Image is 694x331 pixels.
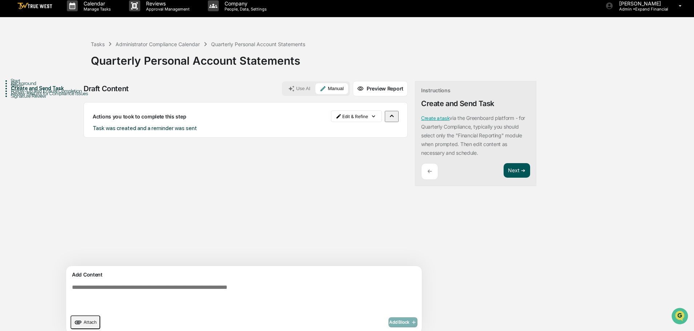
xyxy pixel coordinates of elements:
a: 🖐️Preclearance [4,89,50,102]
p: [PERSON_NAME] [613,0,668,7]
button: Next ➔ [504,163,530,178]
div: Background [11,80,91,86]
a: 🗄️Attestations [50,89,93,102]
p: Actions you took to complete this step [93,113,186,120]
span: Preclearance [15,92,47,99]
div: Follow-Up and Ensure Completion [11,88,91,94]
img: 1746055101610-c473b297-6a78-478c-a979-82029cc54cd1 [7,56,20,69]
button: upload document [70,315,100,329]
div: We're available if you need us! [25,63,92,69]
div: Create and Send Task [11,85,91,91]
p: Reviews [140,0,193,7]
div: Add Content [70,270,417,279]
p: Admin • Expand Financial [613,7,668,12]
span: Attestations [60,92,90,99]
p: Manage Tasks [78,7,114,12]
span: Data Lookup [15,105,46,113]
p: Approval Management [140,7,193,12]
div: Start [11,78,91,84]
p: via the Greenboard platform - for Quarterly Compliance, typically you should select only the "Fin... [421,115,525,156]
button: Manual [315,83,348,94]
button: Preview Report [353,81,408,96]
div: Tasks [91,41,105,47]
a: Powered byPylon [51,123,88,129]
iframe: Open customer support [671,307,690,327]
button: Add Block [388,317,417,327]
span: Attach [84,319,97,325]
a: Create a task [421,115,449,121]
div: 🖐️ [7,92,13,98]
button: Start new chat [124,58,132,66]
div: 🔎 [7,106,13,112]
a: 🔎Data Lookup [4,102,49,116]
div: Steps [11,83,91,89]
button: Edit & Refine [331,110,382,122]
div: Administrator Compliance Calendar [116,41,200,47]
p: ← [427,168,432,175]
span: Pylon [72,123,88,129]
button: Use AI [284,83,315,94]
div: Signature Review [11,93,91,99]
div: Create and Send Task [421,99,494,108]
span: Add Block [389,319,417,325]
div: Review Results for Compliance Issues [11,90,91,96]
div: Quarterly Personal Account Statements [91,48,690,67]
span: Task was created and a reminder was sent [93,125,197,132]
div: Instructions [421,87,451,93]
p: Company [219,0,270,7]
div: 🗄️ [53,92,58,98]
p: People, Data, Settings [219,7,270,12]
p: Calendar [78,0,114,7]
p: How can we help? [7,15,132,27]
div: Quarterly Personal Account Statements [211,41,305,47]
img: logo [17,3,52,9]
div: Start new chat [25,56,119,63]
div: Draft Content [84,84,129,93]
